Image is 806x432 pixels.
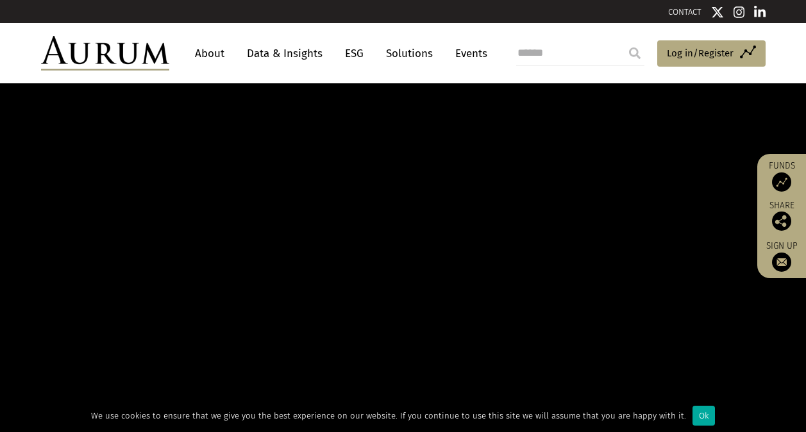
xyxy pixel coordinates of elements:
a: CONTACT [668,7,701,17]
img: Aurum [41,36,169,71]
a: Funds [764,160,800,192]
a: Sign up [764,240,800,272]
img: Twitter icon [711,6,724,19]
img: Instagram icon [734,6,745,19]
img: Access Funds [772,172,791,192]
input: Submit [622,40,648,66]
img: Share this post [772,212,791,231]
a: About [189,42,231,65]
div: Ok [693,406,715,426]
img: Linkedin icon [754,6,766,19]
a: ESG [339,42,370,65]
a: Solutions [380,42,439,65]
a: Events [449,42,487,65]
span: Log in/Register [667,46,734,61]
a: Log in/Register [657,40,766,67]
a: Data & Insights [240,42,329,65]
div: Share [764,201,800,231]
img: Sign up to our newsletter [772,253,791,272]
